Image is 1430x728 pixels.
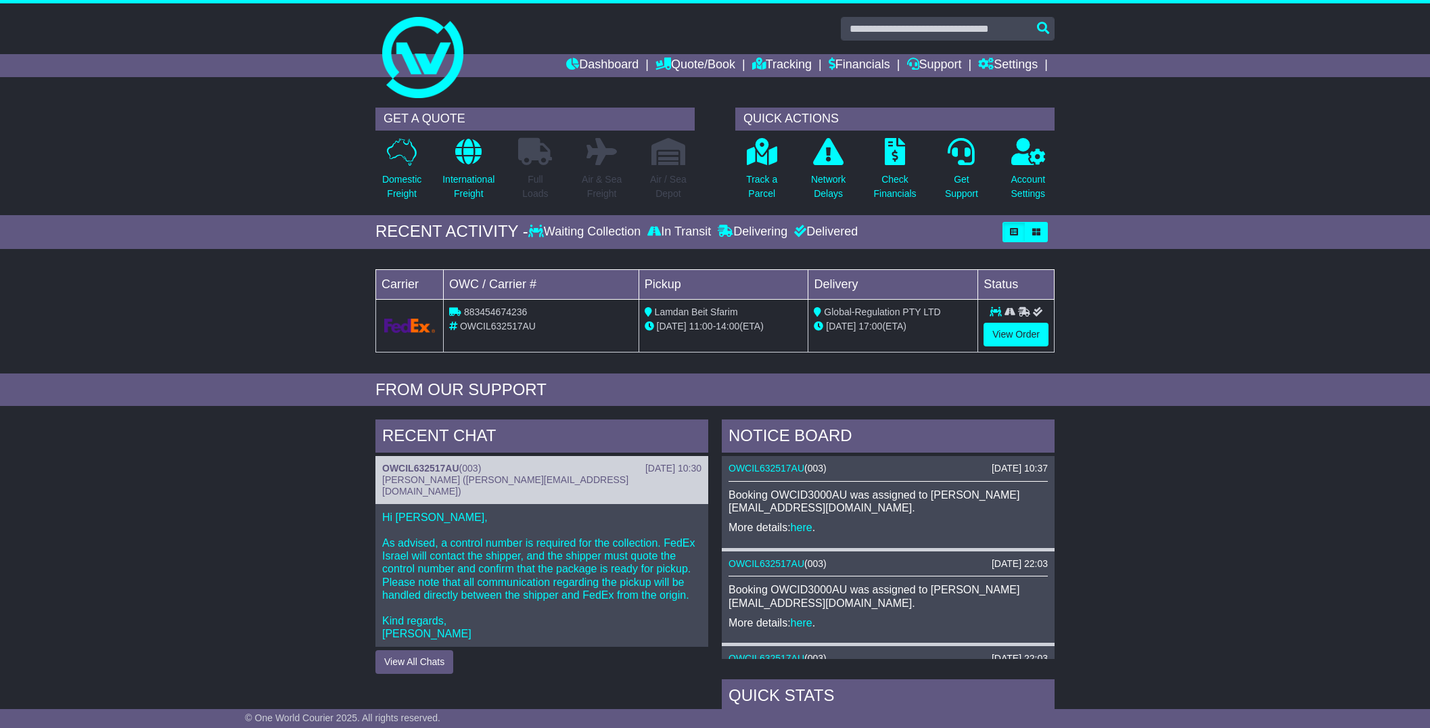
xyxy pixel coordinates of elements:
span: 11:00 [689,321,713,332]
a: Support [907,54,962,77]
p: More details: . [729,521,1048,534]
a: Quote/Book [655,54,735,77]
span: 003 [808,463,823,474]
p: Domestic Freight [382,173,421,201]
button: View All Chats [375,650,453,674]
span: [DATE] [826,321,856,332]
a: AccountSettings [1011,137,1046,208]
a: Track aParcel [745,137,778,208]
p: Network Delays [811,173,846,201]
a: InternationalFreight [442,137,495,208]
a: DomesticFreight [382,137,422,208]
td: OWC / Carrier # [444,269,639,299]
p: Booking OWCID3000AU was assigned to [PERSON_NAME][EMAIL_ADDRESS][DOMAIN_NAME]. [729,488,1048,514]
td: Carrier [376,269,444,299]
div: [DATE] 10:37 [992,463,1048,474]
div: [DATE] 22:03 [992,558,1048,570]
span: [PERSON_NAME] ([PERSON_NAME][EMAIL_ADDRESS][DOMAIN_NAME]) [382,474,628,497]
div: GET A QUOTE [375,108,695,131]
span: © One World Courier 2025. All rights reserved. [245,712,440,723]
p: More details: . [729,616,1048,629]
div: NOTICE BOARD [722,419,1055,456]
a: OWCIL632517AU [382,463,459,474]
span: [DATE] [657,321,687,332]
div: QUICK ACTIONS [735,108,1055,131]
div: [DATE] 22:03 [992,653,1048,664]
div: (ETA) [814,319,972,334]
span: 003 [808,653,823,664]
p: Account Settings [1011,173,1046,201]
a: OWCIL632517AU [729,558,804,569]
a: here [791,522,812,533]
a: OWCIL632517AU [729,653,804,664]
span: Global-Regulation PTY LTD [824,306,940,317]
p: Air / Sea Depot [650,173,687,201]
div: ( ) [729,653,1048,664]
p: Air & Sea Freight [582,173,622,201]
div: RECENT CHAT [375,419,708,456]
span: 17:00 [858,321,882,332]
a: OWCIL632517AU [729,463,804,474]
p: Full Loads [518,173,552,201]
p: Track a Parcel [746,173,777,201]
img: GetCarrierServiceLogo [384,319,435,333]
p: Booking OWCID3000AU was assigned to [PERSON_NAME][EMAIL_ADDRESS][DOMAIN_NAME]. [729,583,1048,609]
div: In Transit [644,225,714,240]
div: [DATE] 10:30 [645,463,701,474]
a: Settings [978,54,1038,77]
a: Financials [829,54,890,77]
div: Quick Stats [722,679,1055,716]
div: ( ) [729,558,1048,570]
p: Hi [PERSON_NAME], As advised, a control number is required for the collection. FedEx Israel will ... [382,511,701,641]
a: View Order [984,323,1048,346]
div: Waiting Collection [528,225,644,240]
div: ( ) [729,463,1048,474]
span: OWCIL632517AU [460,321,536,332]
div: FROM OUR SUPPORT [375,380,1055,400]
td: Status [978,269,1055,299]
div: - (ETA) [645,319,803,334]
a: NetworkDelays [810,137,846,208]
div: ( ) [382,463,701,474]
span: 003 [808,558,823,569]
span: 14:00 [716,321,739,332]
a: CheckFinancials [873,137,917,208]
a: GetSupport [944,137,979,208]
span: 003 [462,463,478,474]
td: Delivery [808,269,978,299]
p: International Freight [442,173,494,201]
span: 883454674236 [464,306,527,317]
div: Delivering [714,225,791,240]
p: Get Support [945,173,978,201]
div: RECENT ACTIVITY - [375,222,528,242]
a: Dashboard [566,54,639,77]
td: Pickup [639,269,808,299]
p: Check Financials [874,173,917,201]
div: Delivered [791,225,858,240]
a: here [791,617,812,629]
span: Lamdan Beit Sfarim [655,306,738,317]
a: Tracking [752,54,812,77]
